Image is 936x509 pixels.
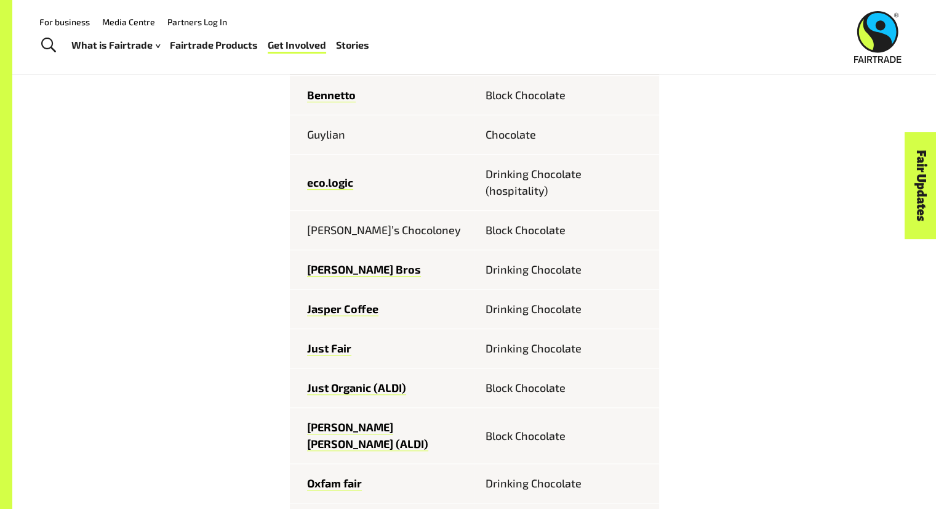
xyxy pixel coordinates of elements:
a: Get Involved [268,36,326,54]
a: eco.logic [307,176,353,190]
td: Guylian [290,115,474,155]
a: Stories [336,36,369,54]
a: What is Fairtrade [71,36,160,54]
td: Drinking Chocolate [474,250,659,290]
a: Bennetto [307,88,356,102]
a: Partners Log In [167,17,227,27]
a: Just Organic (ALDI) [307,381,406,395]
td: Block Chocolate [474,211,659,250]
img: Fairtrade Australia New Zealand logo [854,11,902,63]
a: [PERSON_NAME] Bros [307,263,421,277]
td: Drinking Chocolate (hospitality) [474,155,659,211]
td: Block Chocolate [474,408,659,464]
a: Just Fair [307,341,351,356]
a: Oxfam fair [307,476,362,491]
td: Drinking Chocolate [474,329,659,369]
td: Block Chocolate [474,76,659,115]
td: Drinking Chocolate [474,290,659,329]
a: Media Centre [102,17,155,27]
td: Block Chocolate [474,369,659,408]
td: [PERSON_NAME]’s Chocoloney [290,211,474,250]
a: Jasper Coffee [307,302,378,316]
td: Chocolate [474,115,659,155]
td: Drinking Chocolate [474,464,659,503]
a: [PERSON_NAME] [PERSON_NAME] (ALDI) [307,420,428,451]
a: For business [39,17,90,27]
a: Toggle Search [33,30,63,61]
a: Fairtrade Products [170,36,258,54]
